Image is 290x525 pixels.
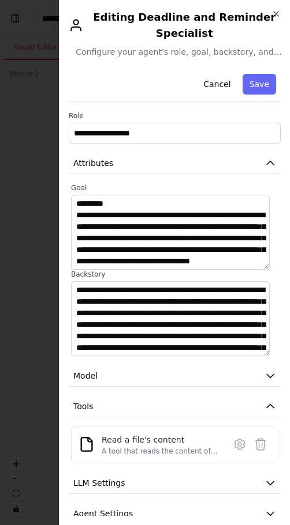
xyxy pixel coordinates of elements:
button: Attributes [69,153,281,174]
div: Read a file's content [102,434,218,445]
button: Model [69,365,281,387]
label: Goal [71,183,278,192]
span: Tools [73,401,94,412]
button: LLM Settings [69,473,281,494]
span: Configure your agent's role, goal, backstory, and model settings. [69,46,281,58]
div: A tool that reads the content of a file. To use this tool, provide a 'file_path' parameter with t... [102,447,218,456]
span: Agent Settings [73,508,133,519]
button: Delete tool [250,434,271,455]
button: Agent Settings [69,503,281,524]
span: Model [73,370,98,382]
button: Configure tool [229,434,250,455]
span: LLM Settings [73,477,125,489]
button: Save [243,74,276,95]
label: Backstory [71,270,278,279]
img: FileReadTool [79,436,95,452]
h2: Editing Deadline and Reminder Specialist [69,9,281,41]
span: Attributes [73,157,113,169]
label: Role [69,111,281,120]
button: Cancel [196,74,237,95]
button: Tools [69,396,281,417]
